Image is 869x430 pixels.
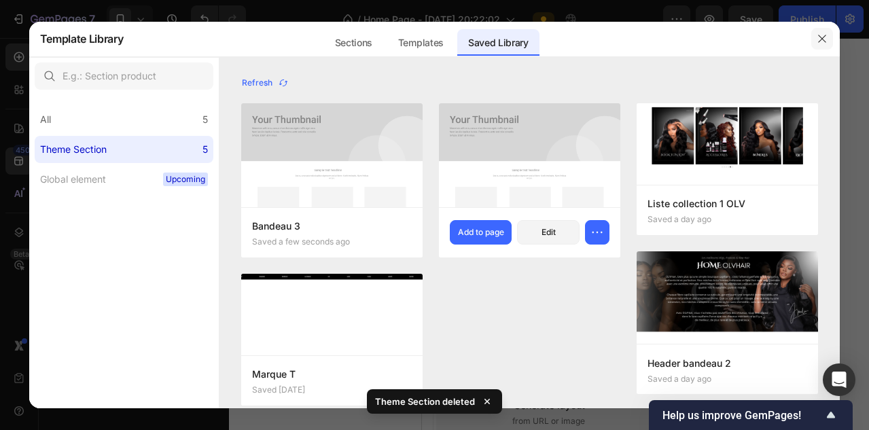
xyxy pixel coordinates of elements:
[375,395,475,408] p: Theme Section deleted
[542,226,556,238] div: Edit
[450,220,512,245] button: Add to page
[80,331,173,343] span: inspired by CRO experts
[12,6,50,21] p: À partir de
[252,218,412,234] p: Bandeau 3
[648,215,711,224] p: Saved a day ago
[439,103,620,207] img: Placeholder.png
[458,226,504,238] div: Add to page
[252,366,412,382] p: Marque T
[40,21,124,56] h2: Template Library
[517,220,580,245] button: Edit
[12,284,76,298] span: Add section
[662,409,823,422] span: Help us improve GemPages!
[11,35,122,64] button: Ajouter au panier
[637,251,818,344] img: -a-gempagesversionv7shop-id584660596926972788theme-section-id586046350643168029.jpg
[90,377,163,389] span: from URL or image
[184,5,221,24] div: €152,00
[241,73,289,92] button: Refresh
[457,29,539,56] div: Saved Library
[823,363,855,396] div: Open Intercom Messenger
[202,111,208,128] div: 5
[241,103,423,207] img: Placeholder.png
[135,6,172,21] p: À partir de
[35,62,213,90] input: E.g.: Section product
[40,171,106,187] div: Global element
[202,141,208,158] div: 5
[163,173,208,186] span: Upcoming
[40,141,107,158] div: Theme Section
[387,29,455,56] div: Templates
[86,314,169,328] div: Choose templates
[637,103,818,181] img: -a-gempagesversionv7shop-id584660596926972788theme-section-id586046655619400539.jpg
[324,29,383,56] div: Sections
[92,360,163,374] div: Generate layout
[170,88,217,101] div: Bandeau 3
[62,5,99,24] div: €187,00
[242,77,289,89] div: Refresh
[252,385,305,395] p: Saved [DATE]
[648,374,711,384] p: Saved a day ago
[169,43,220,56] div: Ajouter au panier
[40,111,51,128] div: All
[252,237,350,247] p: Saved a few seconds ago
[47,43,99,56] div: Ajouter au panier
[662,407,839,423] button: Show survey - Help us improve GemPages!
[133,35,245,64] button: Ajouter au panier
[648,355,807,372] p: Header bandeau 2
[241,274,423,288] img: -a-gempagesversionv7shop-id584660596926972788theme-section-id584747306998301450.jpg
[648,196,807,212] p: Liste collection 1 OLV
